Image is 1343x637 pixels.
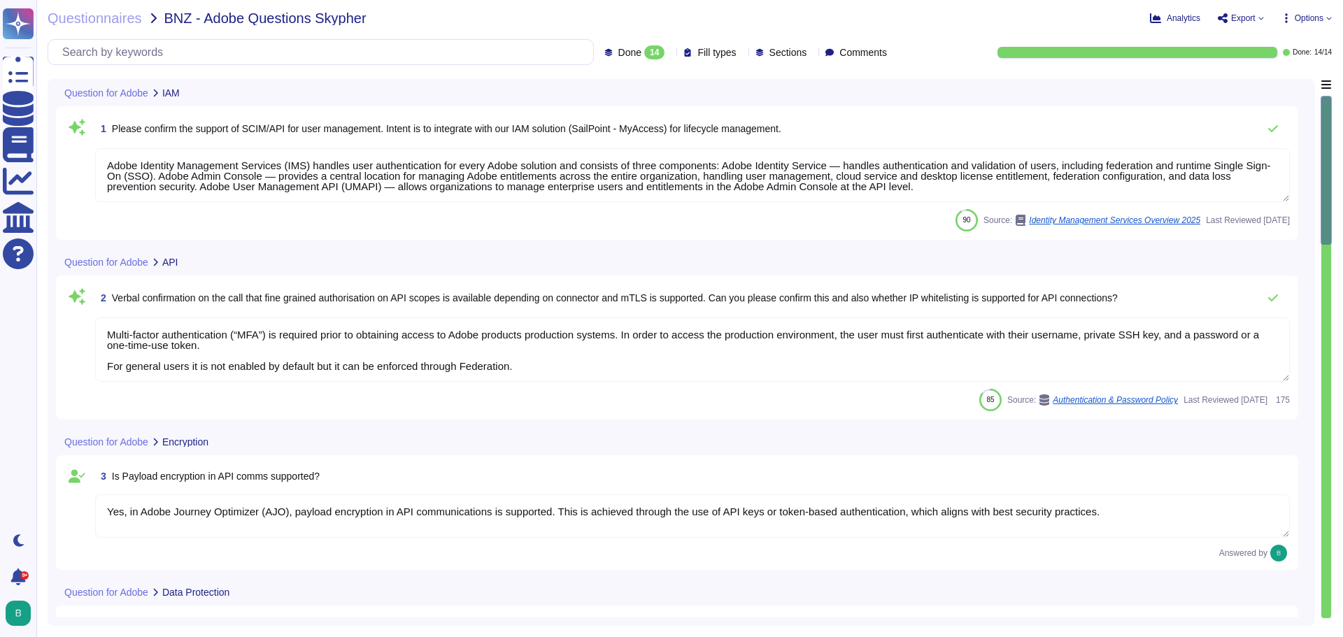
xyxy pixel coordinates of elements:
span: API [162,257,178,267]
span: Question for Adobe [64,257,148,267]
span: Source: [983,215,1200,226]
button: Analytics [1150,13,1200,24]
span: Options [1295,14,1323,22]
span: Analytics [1167,14,1200,22]
span: IAM [162,88,180,98]
textarea: Adobe Identity Management Services (IMS) handles user authentication for every Adobe solution and... [95,148,1290,202]
span: Done [618,48,641,57]
span: BNZ - Adobe Questions Skypher [164,11,367,25]
span: 90 [962,216,970,224]
span: Question for Adobe [64,88,148,98]
span: Comments [839,48,887,57]
span: Last Reviewed [DATE] [1184,396,1267,404]
span: 2 [95,293,106,303]
span: Answered by [1219,549,1267,557]
span: Please confirm the support of SCIM/API for user management. Intent is to integrate with our IAM s... [112,123,781,134]
span: Source: [1007,394,1178,406]
span: Verbal confirmation on the call that fine grained authorisation on API scopes is available depend... [112,292,1118,303]
span: 175 [1273,396,1290,404]
span: 85 [986,396,994,403]
span: Export [1231,14,1256,22]
span: Data Protection [162,587,230,597]
div: 14 [644,45,665,59]
span: Questionnaires [48,11,142,25]
span: 14 / 14 [1314,49,1332,56]
input: Search by keywords [55,40,593,64]
img: user [1270,545,1287,561]
span: Question for Adobe [64,587,148,597]
span: Fill types [697,48,736,57]
span: Authentication & Password Policy [1053,396,1178,404]
span: Sections [769,48,807,57]
span: Done: [1293,49,1312,56]
textarea: Yes, in Adobe Journey Optimizer (AJO), payload encryption in API communications is supported. Thi... [95,494,1290,538]
span: Identity Management Services Overview 2025 [1029,216,1200,224]
textarea: Multi-factor authentication (“MFA”) is required prior to obtaining access to Adobe products produ... [95,317,1290,382]
span: Encryption [162,437,208,447]
span: Last Reviewed [DATE] [1206,216,1290,224]
span: Question for Adobe [64,437,148,447]
button: user [3,598,41,629]
div: 9+ [20,571,29,580]
img: user [6,601,31,626]
span: Is Payload encryption in API comms supported? [112,471,320,482]
span: 3 [95,471,106,481]
span: 1 [95,124,106,134]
